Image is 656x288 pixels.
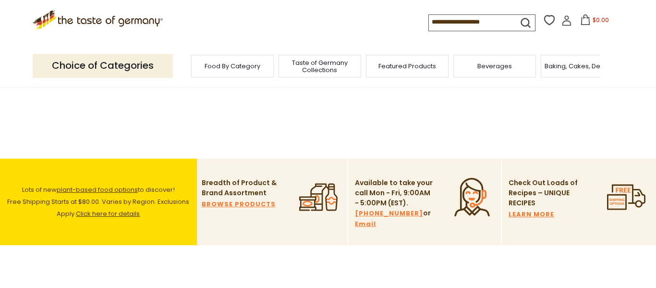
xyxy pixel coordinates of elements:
[57,185,138,194] a: plant-based food options
[202,178,281,198] p: Breadth of Product & Brand Assortment
[281,59,358,74] a: Taste of Germany Collections
[477,63,512,70] a: Beverages
[593,16,609,24] span: $0.00
[202,199,276,210] a: BROWSE PRODUCTS
[355,208,423,219] a: [PHONE_NUMBER]
[355,178,434,229] p: Available to take your call Mon - Fri, 9:00AM - 5:00PM (EST). or
[509,178,578,208] p: Check Out Loads of Recipes – UNIQUE RECIPES
[604,56,623,75] img: next arrow
[378,63,436,70] a: Featured Products
[355,219,376,229] a: Email
[76,209,140,218] a: Click here for details
[545,63,619,70] a: Baking, Cakes, Desserts
[7,185,189,218] span: Lots of new to discover! Free Shipping Starts at $80.00. Varies by Region. Exclusions Apply.
[509,209,554,220] a: LEARN MORE
[33,54,173,77] p: Choice of Categories
[574,14,615,29] button: $0.00
[205,63,260,70] a: Food By Category
[173,56,193,75] img: previous arrow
